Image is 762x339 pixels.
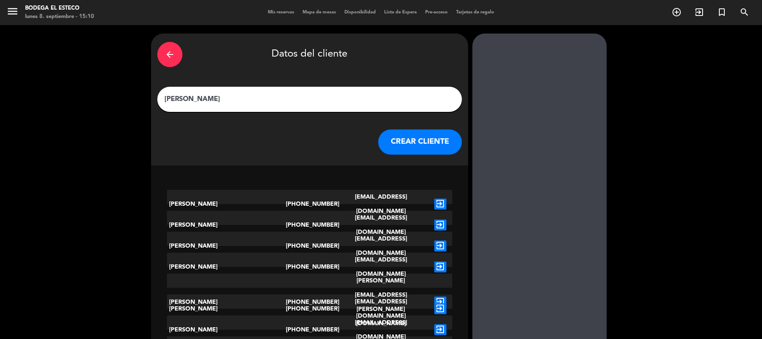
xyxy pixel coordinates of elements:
div: Bodega El Esteco [25,4,94,13]
div: [PHONE_NUMBER] [286,253,334,281]
div: Datos del cliente [157,40,462,69]
div: [EMAIL_ADDRESS][DOMAIN_NAME] [334,211,428,239]
div: [PHONE_NUMBER] [286,211,334,239]
div: [PERSON_NAME] [167,190,286,218]
i: turned_in_not [717,7,727,17]
div: [PERSON_NAME] [167,253,286,281]
div: [PHONE_NUMBER] [286,295,334,323]
i: menu [6,5,19,18]
i: exit_to_app [694,7,704,17]
span: Mapa de mesas [298,10,340,15]
i: add_circle_outline [672,7,682,17]
div: [PERSON_NAME] [167,232,286,260]
i: exit_to_app [434,261,446,272]
i: exit_to_app [434,220,446,230]
span: Disponibilidad [340,10,380,15]
div: [PHONE_NUMBER] [286,190,334,218]
div: lunes 8. septiembre - 15:10 [25,13,94,21]
i: exit_to_app [434,241,446,251]
i: search [739,7,749,17]
div: [PHONE_NUMBER] [286,232,334,260]
i: arrow_back [165,49,175,60]
i: exit_to_app [434,324,446,335]
div: [PERSON_NAME][EMAIL_ADDRESS][PERSON_NAME][DOMAIN_NAME] [334,274,428,331]
i: exit_to_app [434,199,446,210]
div: [EMAIL_ADDRESS][DOMAIN_NAME] [334,295,428,323]
div: [PERSON_NAME] [167,295,286,323]
div: [EMAIL_ADDRESS][DOMAIN_NAME] [334,253,428,281]
button: CREAR CLIENTE [378,129,462,155]
div: [EMAIL_ADDRESS][DOMAIN_NAME] [334,190,428,218]
div: [PHONE_NUMBER] [286,274,334,331]
span: Mis reservas [264,10,298,15]
div: [PERSON_NAME] [167,211,286,239]
button: menu [6,5,19,21]
i: exit_to_app [434,303,446,314]
span: Tarjetas de regalo [452,10,498,15]
span: Lista de Espera [380,10,421,15]
input: Escriba nombre, correo electrónico o número de teléfono... [164,93,456,105]
div: [EMAIL_ADDRESS][DOMAIN_NAME] [334,232,428,260]
div: [PERSON_NAME] [167,274,286,331]
span: Pre-acceso [421,10,452,15]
